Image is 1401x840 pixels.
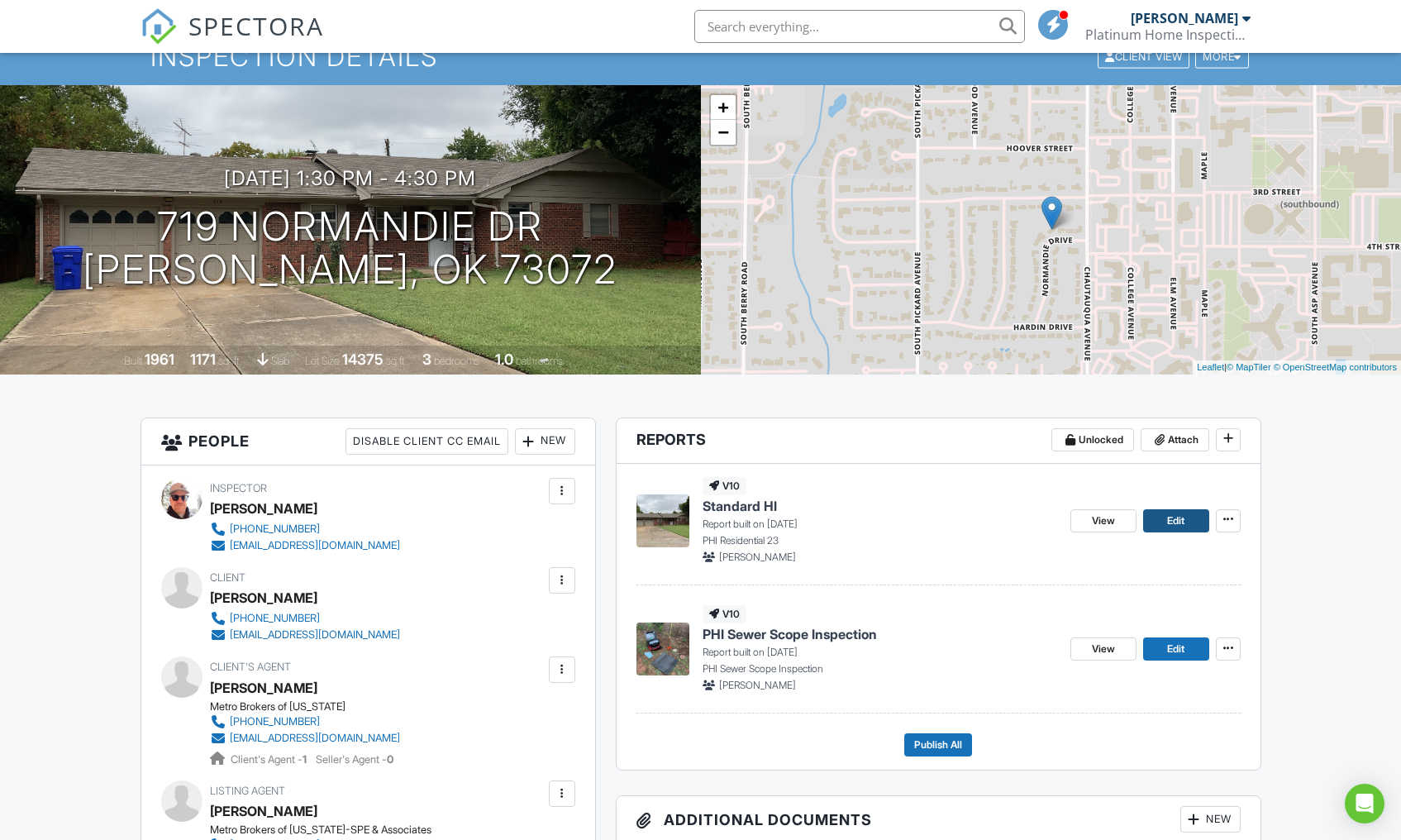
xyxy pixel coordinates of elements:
div: | [1193,360,1401,375]
h3: [DATE] 1:30 pm - 4:30 pm [224,167,476,189]
h1: Inspection Details [150,42,1250,71]
span: slab [271,355,289,367]
div: 1961 [145,351,174,368]
span: Seller's Agent - [316,753,393,766]
span: sq.ft. [386,355,407,367]
div: Metro Brokers of [US_STATE] [210,700,413,714]
span: Lot Size [305,355,340,367]
span: sq. ft. [218,355,241,367]
div: 14375 [342,351,384,368]
div: New [515,428,575,455]
a: [PHONE_NUMBER] [210,610,400,627]
a: [EMAIL_ADDRESS][DOMAIN_NAME] [210,627,400,643]
span: bedrooms [434,355,479,367]
a: [PERSON_NAME] [210,675,317,700]
span: SPECTORA [188,8,324,43]
img: The Best Home Inspection Software - Spectora [141,8,177,45]
div: 1171 [190,351,216,368]
span: Inspector [210,482,267,494]
div: Client View [1098,46,1189,69]
span: Listing Agent [210,785,285,797]
div: [PERSON_NAME] [1131,10,1238,26]
span: bathrooms [516,355,563,367]
a: © OpenStreetMap contributors [1274,362,1397,372]
div: [EMAIL_ADDRESS][DOMAIN_NAME] [230,732,400,745]
h3: People [141,418,595,465]
a: [PHONE_NUMBER] [210,521,400,537]
div: Open Intercom Messenger [1345,784,1384,823]
a: SPECTORA [141,22,324,57]
div: More [1195,46,1249,69]
a: © MapTiler [1227,362,1271,372]
a: Client View [1096,50,1194,62]
strong: 0 [387,753,393,766]
div: [EMAIL_ADDRESS][DOMAIN_NAME] [230,628,400,642]
a: Zoom out [711,120,736,145]
div: 3 [422,351,431,368]
div: [PERSON_NAME] [210,585,317,610]
strong: 1 [303,753,307,766]
a: Leaflet [1197,362,1224,372]
a: [EMAIL_ADDRESS][DOMAIN_NAME] [210,537,400,554]
a: [EMAIL_ADDRESS][DOMAIN_NAME] [210,730,400,747]
div: [PERSON_NAME] [210,496,317,521]
span: Built [124,355,142,367]
div: Disable Client CC Email [345,428,508,455]
div: [EMAIL_ADDRESS][DOMAIN_NAME] [230,539,400,552]
span: Client's Agent - [231,753,309,766]
h1: 719 Normandie Dr [PERSON_NAME], OK 73072 [83,205,617,293]
div: [PHONE_NUMBER] [230,523,320,536]
a: [PERSON_NAME] [210,799,317,823]
input: Search everything... [694,10,1025,43]
div: Platinum Home Inspection, LLC [1085,26,1251,43]
div: Metro Brokers of [US_STATE]-SPE & Associates [210,823,431,837]
div: [PHONE_NUMBER] [230,612,320,625]
div: [PHONE_NUMBER] [230,715,320,728]
span: Client [210,571,245,584]
div: 1.0 [495,351,513,368]
a: Zoom in [711,95,736,120]
a: [PHONE_NUMBER] [210,714,400,730]
div: New [1180,806,1241,833]
span: Client's Agent [210,661,291,673]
